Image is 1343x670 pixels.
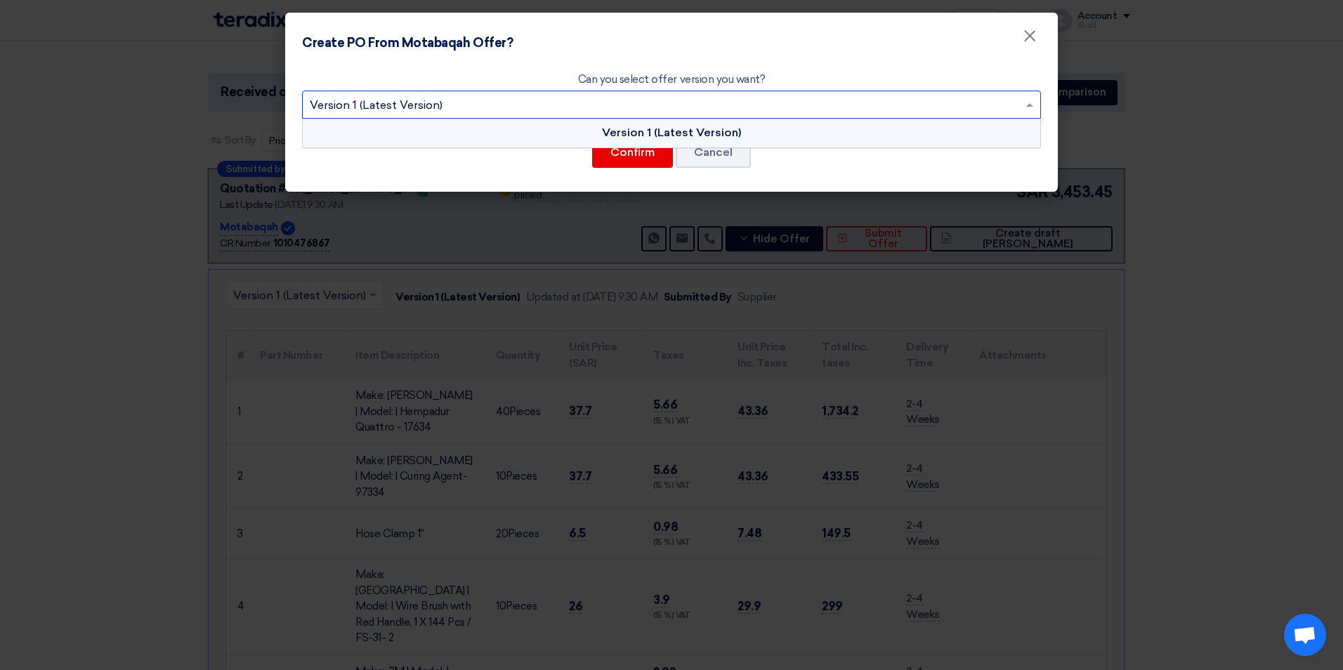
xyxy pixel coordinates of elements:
[1023,25,1037,53] span: ×
[578,72,766,88] label: Can you select offer version you want?
[302,34,513,53] h4: Create PO From Motabaqah Offer?
[1284,614,1326,656] div: Open chat
[602,126,741,139] span: Version 1 (Latest Version)
[1011,22,1048,51] button: Close
[676,137,751,168] button: Cancel
[592,137,673,168] button: Confirm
